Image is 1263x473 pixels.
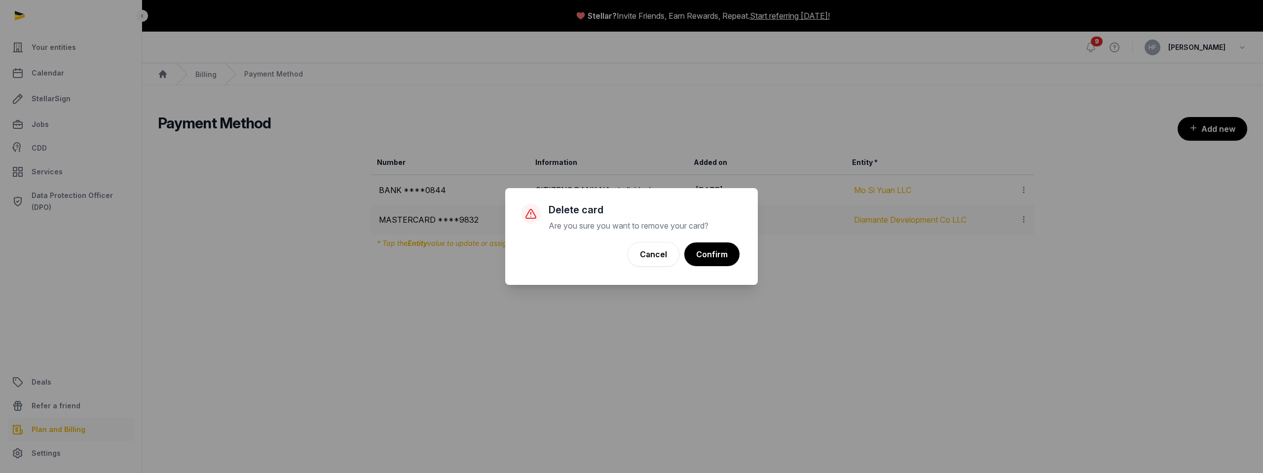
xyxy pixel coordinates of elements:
h3: Delete card [549,204,708,216]
button: Confirm [684,242,740,266]
p: Are you sure you want to remove your card? [549,220,708,232]
iframe: Chat Widget [1214,426,1263,473]
button: Cancel [628,242,679,267]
